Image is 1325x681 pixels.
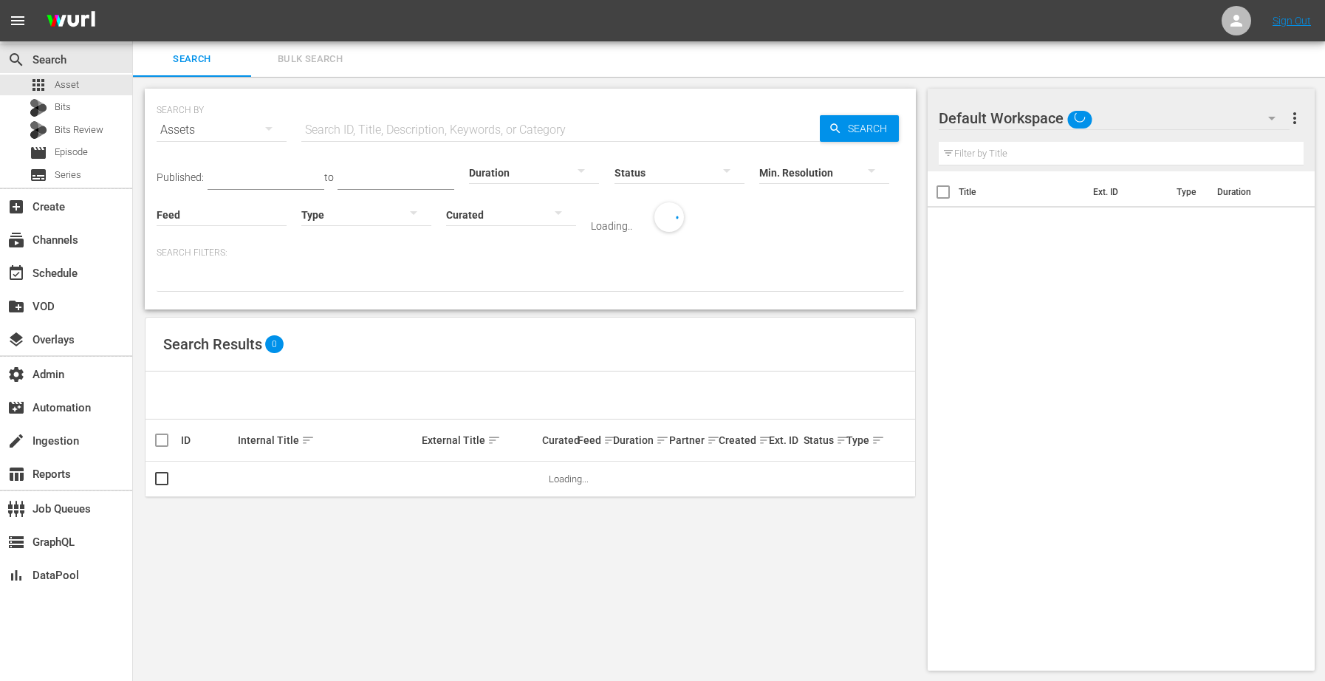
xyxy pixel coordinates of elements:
[769,434,800,446] div: Ext. ID
[7,567,25,584] span: DataPool
[1168,171,1208,213] th: Type
[55,78,79,92] span: Asset
[238,431,417,449] div: Internal Title
[1084,171,1168,213] th: Ext. ID
[157,247,904,259] p: Search Filters:
[301,434,315,447] span: sort
[30,166,47,184] span: Series
[542,434,573,446] div: Curated
[260,51,360,68] span: Bulk Search
[820,115,899,142] button: Search
[1286,100,1304,136] button: more_vert
[578,431,609,449] div: Feed
[55,123,103,137] span: Bits Review
[7,399,25,417] span: Automation
[603,434,617,447] span: sort
[707,434,720,447] span: sort
[324,171,334,183] span: to
[55,100,71,114] span: Bits
[719,431,764,449] div: Created
[549,473,589,485] span: Loading...
[836,434,849,447] span: sort
[7,298,25,315] span: VOD
[669,431,714,449] div: Partner
[939,97,1290,139] div: Default Workspace
[265,335,284,353] span: 0
[30,144,47,162] span: Episode
[656,434,669,447] span: sort
[7,264,25,282] span: Schedule
[157,171,204,183] span: Published:
[7,51,25,69] span: Search
[613,431,665,449] div: Duration
[872,434,885,447] span: sort
[7,500,25,518] span: Job Queues
[846,431,870,449] div: Type
[142,51,242,68] span: Search
[9,12,27,30] span: menu
[30,76,47,94] span: Asset
[7,533,25,551] span: GraphQL
[759,434,772,447] span: sort
[7,331,25,349] span: Overlays
[842,115,899,142] span: Search
[163,335,262,353] span: Search Results
[55,145,88,160] span: Episode
[1273,15,1311,27] a: Sign Out
[35,4,106,38] img: ans4CAIJ8jUAAAAAAAAAAAAAAAAAAAAAAAAgQb4GAAAAAAAAAAAAAAAAAAAAAAAAJMjXAAAAAAAAAAAAAAAAAAAAAAAAgAT5G...
[422,431,538,449] div: External Title
[7,366,25,383] span: Admin
[487,434,501,447] span: sort
[55,168,81,182] span: Series
[181,434,233,446] div: ID
[30,99,47,117] div: Bits
[804,431,842,449] div: Status
[7,198,25,216] span: Create
[959,171,1084,213] th: Title
[591,220,632,232] div: Loading..
[1208,171,1297,213] th: Duration
[7,231,25,249] span: Channels
[157,109,287,151] div: Assets
[1286,109,1304,127] span: more_vert
[7,465,25,483] span: Reports
[30,121,47,139] div: Bits Review
[7,432,25,450] span: Ingestion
